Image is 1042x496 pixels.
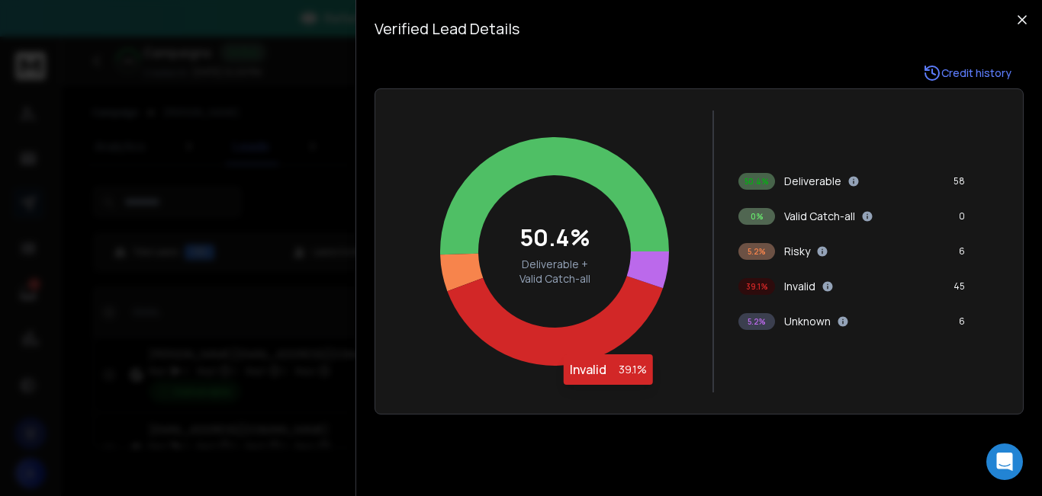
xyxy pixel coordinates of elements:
[954,175,965,187] p: 58
[784,209,855,224] p: Valid Catch-all
[751,210,764,222] p: 0 %
[911,58,1024,88] a: Credit history
[519,222,590,253] text: 50.4 %
[745,175,769,187] p: 50.4 %
[784,279,815,294] p: Invalid
[519,271,590,286] text: Valid Catch-all
[748,315,766,328] p: 5.2 %
[986,443,1023,480] div: Open Intercom Messenger
[959,315,965,328] p: 6
[954,280,965,293] p: 45
[522,257,588,271] text: Deliverable +
[784,244,810,259] p: Risky
[959,210,965,222] p: 0
[959,245,965,258] p: 6
[375,18,1024,40] h3: Verified Lead Details
[784,174,841,189] p: Deliverable
[784,314,831,329] p: Unknown
[748,245,766,258] p: 5.2 %
[746,280,768,293] p: 39.1 %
